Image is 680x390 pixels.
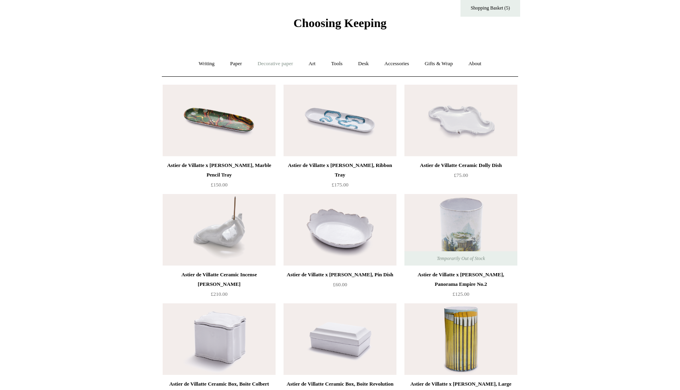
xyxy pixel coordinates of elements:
[165,379,274,389] div: Astier de Villatte Ceramic Box, Boite Colbert
[351,53,376,74] a: Desk
[406,270,515,289] div: Astier de Villatte x [PERSON_NAME], Panorama Empire No.2
[284,303,396,375] a: Astier de Villatte Ceramic Box, Boite Revolution Astier de Villatte Ceramic Box, Boite Revolution
[404,194,517,266] a: Astier de Villatte x John Derian, Panorama Empire No.2 Astier de Villatte x John Derian, Panorama...
[284,270,396,303] a: Astier de Villatte x [PERSON_NAME], Pin Dish £60.00
[284,85,396,156] a: Astier de Villatte x John Derian, Ribbon Tray Astier de Villatte x John Derian, Ribbon Tray
[324,53,350,74] a: Tools
[429,251,493,266] span: Temporarily Out of Stock
[454,172,468,178] span: £75.00
[163,303,276,375] a: Astier de Villatte Ceramic Box, Boite Colbert Astier de Villatte Ceramic Box, Boite Colbert
[333,281,347,287] span: £60.00
[406,161,515,170] div: Astier de Villatte Ceramic Dolly Dish
[286,379,394,389] div: Astier de Villatte Ceramic Box, Boite Revolution
[404,303,517,375] a: Astier de Villatte x John Derian, Large Paintbrush Vase Astier de Villatte x John Derian, Large P...
[284,303,396,375] img: Astier de Villatte Ceramic Box, Boite Revolution
[163,85,276,156] a: Astier de Villatte x John Derian Desk, Marble Pencil Tray Astier de Villatte x John Derian Desk, ...
[418,53,460,74] a: Gifts & Wrap
[404,161,517,193] a: Astier de Villatte Ceramic Dolly Dish £75.00
[301,53,323,74] a: Art
[404,85,517,156] a: Astier de Villatte Ceramic Dolly Dish Astier de Villatte Ceramic Dolly Dish
[163,270,276,303] a: Astier de Villatte Ceramic Incense [PERSON_NAME] £210.00
[284,161,396,193] a: Astier de Villatte x [PERSON_NAME], Ribbon Tray £175.00
[163,194,276,266] img: Astier de Villatte Ceramic Incense Holder, Serena
[286,161,394,180] div: Astier de Villatte x [PERSON_NAME], Ribbon Tray
[286,270,394,279] div: Astier de Villatte x [PERSON_NAME], Pin Dish
[404,270,517,303] a: Astier de Villatte x [PERSON_NAME], Panorama Empire No.2 £125.00
[284,194,396,266] img: Astier de Villatte x John Derian, Pin Dish
[332,182,348,188] span: £175.00
[461,53,489,74] a: About
[165,161,274,180] div: Astier de Villatte x [PERSON_NAME], Marble Pencil Tray
[192,53,222,74] a: Writing
[293,23,387,28] a: Choosing Keeping
[165,270,274,289] div: Astier de Villatte Ceramic Incense [PERSON_NAME]
[163,161,276,193] a: Astier de Villatte x [PERSON_NAME], Marble Pencil Tray £150.00
[453,291,469,297] span: £125.00
[163,303,276,375] img: Astier de Villatte Ceramic Box, Boite Colbert
[404,85,517,156] img: Astier de Villatte Ceramic Dolly Dish
[377,53,416,74] a: Accessories
[404,194,517,266] img: Astier de Villatte x John Derian, Panorama Empire No.2
[163,85,276,156] img: Astier de Villatte x John Derian Desk, Marble Pencil Tray
[251,53,300,74] a: Decorative paper
[163,194,276,266] a: Astier de Villatte Ceramic Incense Holder, Serena Astier de Villatte Ceramic Incense Holder, Serena
[223,53,249,74] a: Paper
[211,182,227,188] span: £150.00
[211,291,227,297] span: £210.00
[404,303,517,375] img: Astier de Villatte x John Derian, Large Paintbrush Vase
[284,85,396,156] img: Astier de Villatte x John Derian, Ribbon Tray
[293,16,387,29] span: Choosing Keeping
[284,194,396,266] a: Astier de Villatte x John Derian, Pin Dish Astier de Villatte x John Derian, Pin Dish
